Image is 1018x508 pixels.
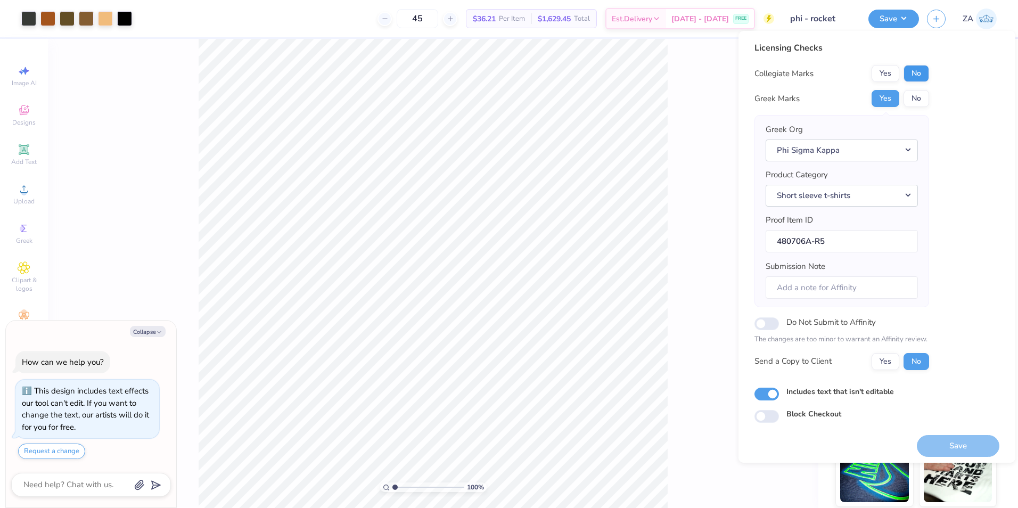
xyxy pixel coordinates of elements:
[766,260,825,273] label: Submission Note
[12,79,37,87] span: Image AI
[754,68,814,80] div: Collegiate Marks
[872,65,899,82] button: Yes
[13,197,35,206] span: Upload
[538,13,571,24] span: $1,629.45
[499,13,525,24] span: Per Item
[12,118,36,127] span: Designs
[872,90,899,107] button: Yes
[130,326,166,337] button: Collapse
[786,315,876,329] label: Do Not Submit to Affinity
[963,13,973,25] span: ZA
[976,9,997,29] img: Zuriel Alaba
[904,353,929,370] button: No
[924,449,992,502] img: Water based Ink
[766,124,803,136] label: Greek Org
[782,8,860,29] input: Untitled Design
[868,10,919,28] button: Save
[754,334,929,345] p: The changes are too minor to warrant an Affinity review.
[467,482,484,492] span: 100 %
[786,408,841,420] label: Block Checkout
[22,357,104,367] div: How can we help you?
[904,90,929,107] button: No
[754,355,832,367] div: Send a Copy to Client
[963,9,997,29] a: ZA
[766,140,918,161] button: Phi Sigma Kappa
[766,169,828,181] label: Product Category
[5,276,43,293] span: Clipart & logos
[766,276,918,299] input: Add a note for Affinity
[11,158,37,166] span: Add Text
[574,13,590,24] span: Total
[766,185,918,207] button: Short sleeve t-shirts
[735,15,746,22] span: FREE
[671,13,729,24] span: [DATE] - [DATE]
[473,13,496,24] span: $36.21
[18,444,85,459] button: Request a change
[754,42,929,54] div: Licensing Checks
[22,386,149,432] div: This design includes text effects our tool can't edit. If you want to change the text, our artist...
[872,353,899,370] button: Yes
[612,13,652,24] span: Est. Delivery
[754,93,800,105] div: Greek Marks
[16,236,32,245] span: Greek
[786,386,894,397] label: Includes text that isn't editable
[904,65,929,82] button: No
[397,9,438,28] input: – –
[766,214,813,226] label: Proof Item ID
[840,449,909,502] img: Glow in the Dark Ink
